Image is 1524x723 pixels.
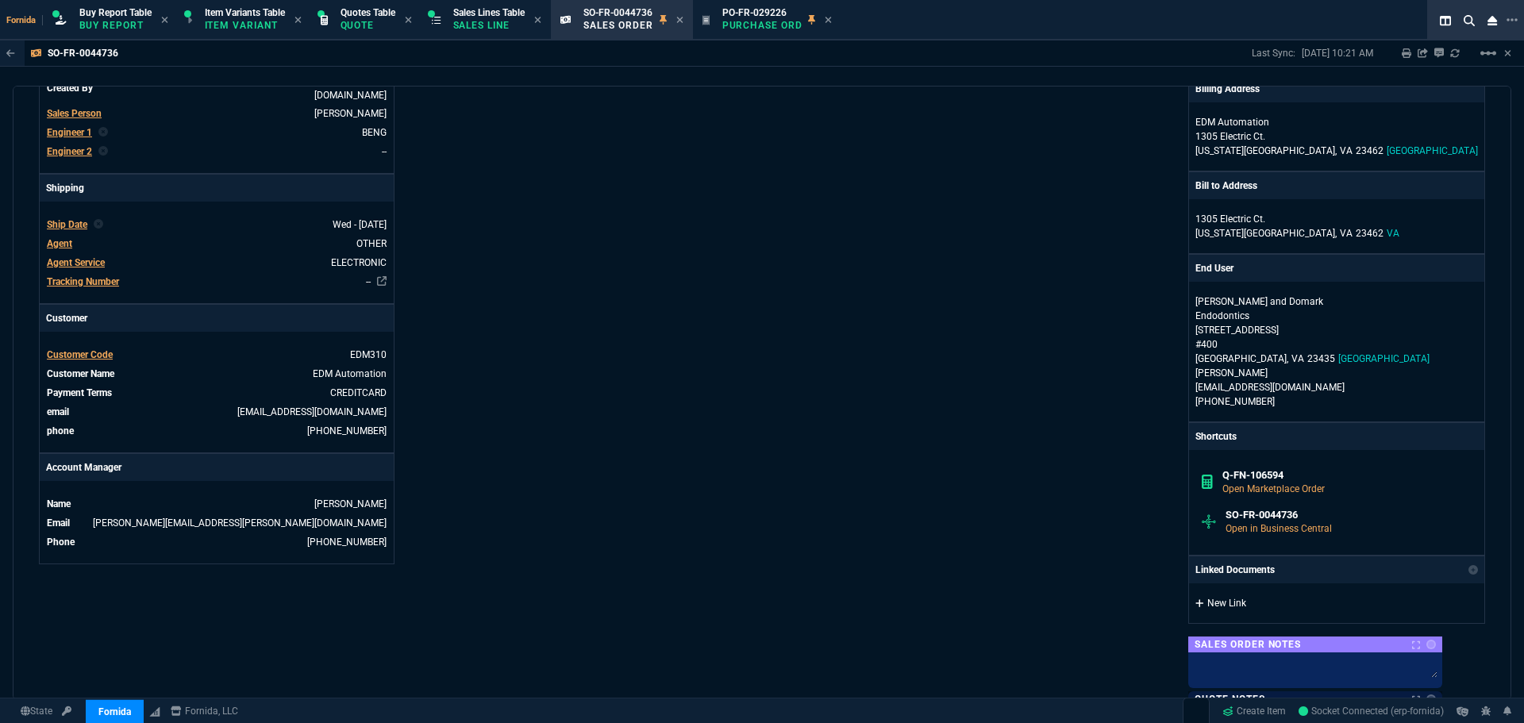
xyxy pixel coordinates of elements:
span: VA [1340,228,1353,239]
p: Sales Order [583,19,653,32]
span: 2025-08-06T00:00:00.000Z [333,219,387,230]
p: Sales Order Notes [1195,638,1301,651]
tr: undefined [46,385,387,401]
tr: undefined [46,366,387,382]
tr: undefined [46,347,387,363]
span: PO-FR-029226 [722,7,787,18]
a: Hide Workbench [1504,47,1511,60]
a: -- [366,276,371,287]
nx-icon: Open New Tab [1507,13,1518,28]
span: EDM310 [350,349,387,360]
span: Engineer 2 [47,146,92,157]
h6: Q-FN-106594 [1222,469,1472,482]
nx-icon: Split Panels [1434,11,1457,30]
span: phone [47,425,74,436]
span: Socket Connected (erp-fornida) [1299,706,1444,717]
p: Account Manager [40,454,394,481]
span: SO-FR-0044736 [583,7,652,18]
p: Shortcuts [1189,423,1484,450]
span: Customer Code [47,349,113,360]
p: Shipping [40,175,394,202]
span: 23462 [1356,145,1384,156]
span: Quotes Table [341,7,395,18]
p: [STREET_ADDRESS] [1195,323,1478,337]
tr: undefined [46,515,387,531]
tr: lnelson@edmautomation.com [46,404,387,420]
nx-icon: Close Tab [405,14,412,27]
nx-icon: Close Workbench [1481,11,1503,30]
tr: undefined [46,106,387,121]
span: Engineer 1 [47,127,92,138]
span: VA [1387,228,1399,239]
a: Global State [16,704,57,718]
nx-icon: Close Tab [534,14,541,27]
span: Email [47,517,70,529]
nx-icon: Back to Table [6,48,15,59]
p: Item Variant [205,19,284,32]
span: ELECTRONIC [331,257,387,268]
a: msbcCompanyName [166,704,243,718]
span: Customer Name [47,368,114,379]
a: Create Item [1216,699,1292,723]
p: [PERSON_NAME] and Domark Endodontics [1195,294,1348,323]
nx-icon: Close Tab [676,14,683,27]
span: Buy Report Table [79,7,152,18]
span: BENG [362,127,387,138]
p: [DATE] 10:21 AM [1302,47,1373,60]
nx-icon: Search [1457,11,1481,30]
p: #400 [1195,337,1478,352]
p: [PERSON_NAME] [1195,366,1478,380]
nx-icon: Clear selected rep [98,144,108,159]
a: 469-249-2107 [307,536,387,548]
span: VA [1340,145,1353,156]
span: Item Variants Table [205,7,285,18]
span: Agent Service [47,257,105,268]
span: email [47,406,69,417]
a: 757-641-0900 [307,425,387,436]
p: 1305 Electric Ct. [1195,212,1478,226]
span: Fornida [6,15,43,25]
a: [PERSON_NAME] [314,498,387,510]
tr: 757-641-0900 [46,423,387,439]
tr: undefined [46,534,387,550]
tr: undefined [46,274,387,290]
p: Linked Documents [1195,563,1275,577]
span: ROSS [314,108,387,119]
span: Tracking Number [47,276,119,287]
span: Phone [47,536,75,548]
span: [GEOGRAPHIC_DATA] [1387,145,1478,156]
tr: undefined [46,73,387,103]
tr: undefined [46,255,387,271]
a: [PERSON_NAME][EMAIL_ADDRESS][PERSON_NAME][DOMAIN_NAME] [93,517,387,529]
p: [EMAIL_ADDRESS][DOMAIN_NAME] [1195,380,1478,394]
span: OTHER [356,238,387,249]
a: [EMAIL_ADDRESS][DOMAIN_NAME] [237,406,387,417]
span: -- [382,146,387,157]
span: CREDITCARD [330,387,387,398]
span: [US_STATE][GEOGRAPHIC_DATA], [1195,228,1337,239]
tr: undefined [46,496,387,512]
span: Payment Terms [47,387,112,398]
span: 23462 [1356,228,1384,239]
p: Quote [341,19,395,32]
p: Last Sync: [1252,47,1302,60]
span: [GEOGRAPHIC_DATA] [1338,353,1430,364]
span: [GEOGRAPHIC_DATA], [1195,353,1288,364]
nx-icon: Clear selected rep [94,217,103,232]
span: 23435 [1307,353,1335,364]
p: Open Marketplace Order [1222,482,1472,496]
p: Quote Notes [1195,693,1265,706]
p: Billing Address [1195,82,1260,96]
p: Buy Report [79,19,152,32]
p: SO-FR-0044736 [48,47,118,60]
a: New Link [1195,596,1478,610]
p: Sales Line [453,19,525,32]
mat-icon: Example home icon [1479,44,1498,63]
p: [PHONE_NUMBER] [1195,394,1478,409]
p: Purchase Order [722,19,802,32]
h6: SO-FR-0044736 [1226,509,1472,521]
p: 1305 Electric Ct. [1195,129,1478,144]
tr: undefined [46,236,387,252]
nx-icon: Close Tab [161,14,168,27]
a: API TOKEN [57,704,76,718]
